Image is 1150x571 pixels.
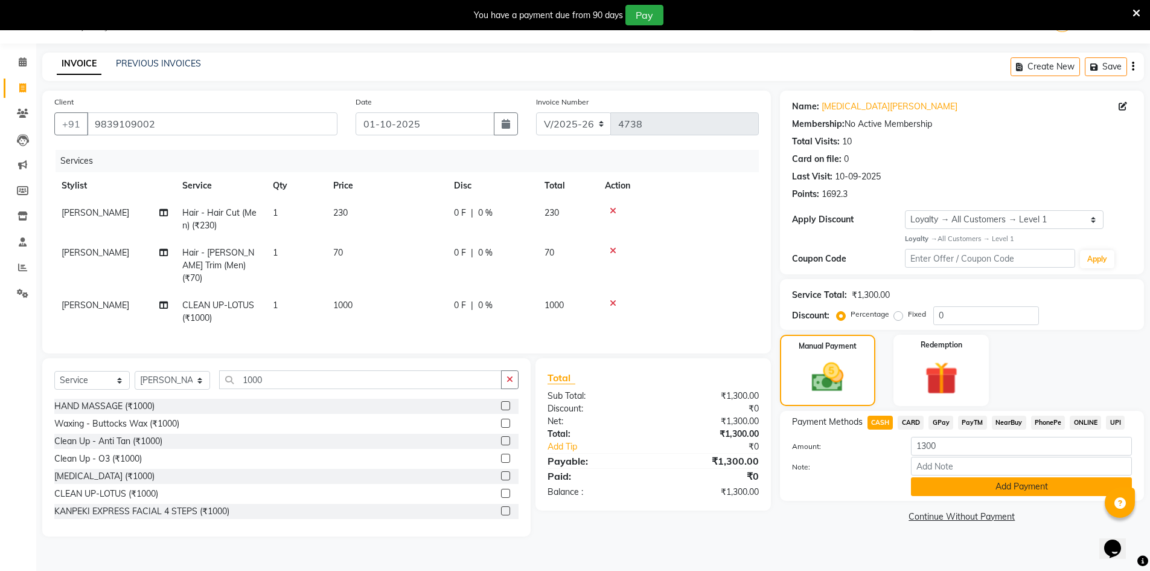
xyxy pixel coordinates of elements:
span: CLEAN UP-LOTUS (₹1000) [182,300,254,323]
th: Price [326,172,447,199]
div: Membership: [792,118,845,131]
span: Total [548,372,575,384]
th: Qty [266,172,326,199]
label: Client [54,97,74,108]
div: All Customers → Level 1 [905,234,1132,244]
input: Amount [911,437,1132,456]
div: ₹1,300.00 [653,415,768,428]
span: 0 F [454,299,466,312]
span: UPI [1106,416,1125,430]
button: Pay [625,5,663,25]
span: 230 [545,207,559,218]
div: Payable: [538,454,653,468]
span: | [471,299,473,312]
input: Search by Name/Mobile/Email/Code [87,112,337,135]
div: ₹1,300.00 [653,486,768,498]
th: Disc [447,172,537,199]
span: Hair - Hair Cut (Men) (₹230) [182,207,257,231]
span: 70 [545,247,554,258]
button: Apply [1080,250,1114,268]
span: Hair - [PERSON_NAME] Trim (Men) (₹70) [182,247,254,283]
div: [MEDICAL_DATA] (₹1000) [54,470,155,483]
span: 0 F [454,207,466,219]
th: Action [598,172,759,199]
span: GPay [928,416,953,430]
span: [PERSON_NAME] [62,247,129,258]
th: Service [175,172,266,199]
div: ₹1,300.00 [852,289,890,302]
a: [MEDICAL_DATA][PERSON_NAME] [822,100,957,113]
div: 0 [844,153,849,166]
button: +91 [54,112,88,135]
span: 0 % [478,299,493,312]
div: 10 [842,135,852,148]
div: Clean Up - Anti Tan (₹1000) [54,435,162,448]
div: ₹1,300.00 [653,428,768,440]
span: PayTM [958,416,987,430]
span: 230 [333,207,348,218]
button: Add Payment [911,477,1132,496]
div: 1692.3 [822,188,848,201]
span: | [471,207,473,219]
th: Stylist [54,172,175,199]
div: Discount: [538,402,653,415]
span: | [471,247,473,259]
div: ₹0 [653,469,768,483]
span: 1000 [333,300,353,311]
span: NearBuy [992,416,1026,430]
span: CARD [898,416,924,430]
span: [PERSON_NAME] [62,300,129,311]
div: Services [56,150,768,172]
div: CLEAN UP-LOTUS (₹1000) [54,488,158,500]
th: Total [537,172,598,199]
a: Add Tip [538,440,672,453]
span: 70 [333,247,343,258]
div: Clean Up - O3 (₹1000) [54,453,142,465]
input: Add Note [911,457,1132,476]
input: Enter Offer / Coupon Code [905,249,1075,268]
div: Sub Total: [538,390,653,402]
div: ₹1,300.00 [653,390,768,402]
div: Waxing - Buttocks Wax (₹1000) [54,418,179,430]
div: ₹0 [653,402,768,415]
span: Payment Methods [792,416,863,428]
label: Redemption [921,340,962,350]
div: Points: [792,188,819,201]
span: 1 [273,207,278,218]
strong: Loyalty → [905,234,937,243]
label: Percentage [851,309,889,320]
a: Continue Without Payment [782,511,1142,523]
div: No Active Membership [792,118,1132,131]
span: 1 [273,247,278,258]
label: Amount: [783,441,902,452]
label: Date [356,97,372,108]
label: Note: [783,462,902,473]
label: Manual Payment [799,341,857,352]
span: 0 % [478,247,493,259]
span: 0 % [478,207,493,219]
label: Fixed [908,309,926,320]
div: Discount: [792,309,829,322]
span: CASH [867,416,893,430]
div: HAND MASSAGE (₹1000) [54,400,155,413]
div: Net: [538,415,653,428]
div: Card on file: [792,153,842,166]
div: 10-09-2025 [835,170,881,183]
span: PhonePe [1031,416,1065,430]
iframe: chat widget [1099,523,1138,559]
button: Save [1085,57,1127,76]
span: 1000 [545,300,564,311]
div: Balance : [538,486,653,498]
a: INVOICE [57,53,101,75]
input: Search or Scan [219,370,502,389]
img: _cash.svg [802,359,854,396]
div: Total: [538,428,653,440]
span: [PERSON_NAME] [62,207,129,218]
div: You have a payment due from 90 days [474,9,623,22]
div: Apply Discount [792,213,906,226]
span: 1 [273,300,278,311]
div: Service Total: [792,289,847,302]
div: Coupon Code [792,253,906,265]
div: Name: [792,100,819,113]
span: 0 F [454,247,466,259]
